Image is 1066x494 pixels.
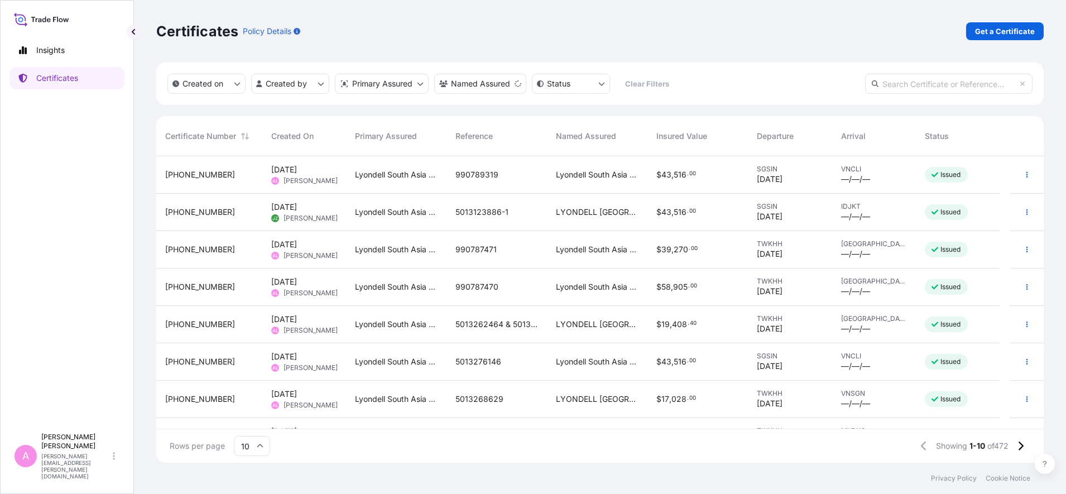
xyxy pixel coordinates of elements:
[355,319,438,330] span: Lyondell South Asia Pte Ltd.
[687,359,689,363] span: .
[986,474,1030,483] p: Cookie Notice
[841,426,907,435] span: MYPKG
[757,202,823,211] span: SGSIN
[455,131,493,142] span: Reference
[841,352,907,361] span: VNCLI
[687,396,689,400] span: .
[669,395,671,403] span: ,
[170,440,225,452] span: Rows per page
[156,22,238,40] p: Certificates
[671,208,674,216] span: ,
[271,202,297,213] span: [DATE]
[532,74,610,94] button: certificateStatus Filter options
[41,453,111,479] p: [PERSON_NAME][EMAIL_ADDRESS][PERSON_NAME][DOMAIN_NAME]
[434,74,526,94] button: cargoOwner Filter options
[36,73,78,84] p: Certificates
[841,323,870,334] span: —/—/—
[165,207,235,218] span: [PHONE_NUMBER]
[271,351,297,362] span: [DATE]
[757,323,782,334] span: [DATE]
[355,281,438,292] span: Lyondell South Asia Pte Ltd.
[975,26,1035,37] p: Get a Certificate
[284,251,338,260] span: [PERSON_NAME]
[671,358,674,366] span: ,
[455,356,501,367] span: 5013276146
[757,165,823,174] span: SGSIN
[455,394,503,405] span: 5013268629
[556,131,616,142] span: Named Assured
[841,202,907,211] span: IDJKT
[687,209,689,213] span: .
[165,169,235,180] span: [PHONE_NUMBER]
[757,361,782,372] span: [DATE]
[841,286,870,297] span: —/—/—
[271,239,297,250] span: [DATE]
[165,319,235,330] span: [PHONE_NUMBER]
[556,281,638,292] span: Lyondell South Asia Pte Ltd
[757,426,823,435] span: TWKHH
[355,169,438,180] span: Lyondell South Asia Pte Ltd.
[966,22,1044,40] a: Get a Certificate
[689,247,690,251] span: .
[940,320,961,329] p: Issued
[272,175,278,186] span: AL
[940,282,961,291] p: Issued
[284,214,338,223] span: [PERSON_NAME]
[757,398,782,409] span: [DATE]
[671,246,674,253] span: ,
[355,207,438,218] span: Lyondell South Asia Pte Ltd.
[936,440,967,452] span: Showing
[284,363,338,372] span: [PERSON_NAME]
[284,176,338,185] span: [PERSON_NAME]
[284,401,338,410] span: [PERSON_NAME]
[841,174,870,185] span: —/—/—
[757,277,823,286] span: TWKHH
[271,389,297,400] span: [DATE]
[841,248,870,260] span: —/—/—
[355,131,417,142] span: Primary Assured
[661,171,671,179] span: 43
[757,174,782,185] span: [DATE]
[271,131,314,142] span: Created On
[167,74,246,94] button: createdOn Filter options
[36,45,65,56] p: Insights
[284,289,338,298] span: [PERSON_NAME]
[625,78,669,89] p: Clear Filters
[455,319,538,330] span: 5013262464 & 5013264992
[689,359,696,363] span: 00
[266,78,307,89] p: Created by
[41,433,111,450] p: [PERSON_NAME] [PERSON_NAME]
[757,131,794,142] span: Departure
[661,283,671,291] span: 58
[672,320,687,328] span: 408
[688,322,689,325] span: .
[165,244,235,255] span: [PHONE_NUMBER]
[9,39,124,61] a: Insights
[661,395,669,403] span: 17
[455,169,498,180] span: 990789319
[670,320,672,328] span: ,
[661,246,671,253] span: 39
[284,326,338,335] span: [PERSON_NAME]
[183,78,223,89] p: Created on
[690,322,697,325] span: 40
[661,358,671,366] span: 43
[165,394,235,405] span: [PHONE_NUMBER]
[671,283,673,291] span: ,
[22,450,29,462] span: A
[271,426,297,437] span: [DATE]
[272,287,278,299] span: AL
[674,171,686,179] span: 516
[165,281,235,292] span: [PHONE_NUMBER]
[656,283,661,291] span: $
[969,440,985,452] span: 1-10
[272,362,278,373] span: AL
[841,361,870,372] span: —/—/—
[757,352,823,361] span: SGSIN
[165,356,235,367] span: [PHONE_NUMBER]
[940,395,961,404] p: Issued
[556,244,638,255] span: Lyondell South Asia Pte Ltd
[656,171,661,179] span: $
[757,389,823,398] span: TWKHH
[272,213,278,224] span: JZ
